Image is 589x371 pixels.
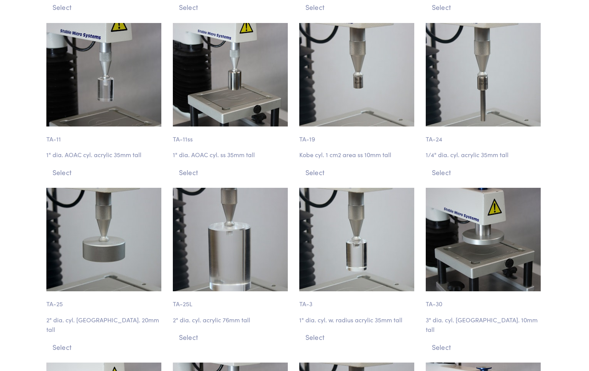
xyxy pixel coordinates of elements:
[299,188,414,291] img: cylinder_ta-3_1-inch-diameter2.jpg
[173,150,290,160] p: 1" dia. AOAC cyl. ss 35mm tall
[46,1,164,13] button: Select
[426,315,543,335] p: 3" dia. cyl. [GEOGRAPHIC_DATA]. 10mm tall
[173,331,290,343] button: Select
[173,166,290,179] button: Select
[46,126,164,144] p: TA-11
[46,291,164,309] p: TA-25
[46,341,164,353] button: Select
[173,188,288,291] img: cylinder_ta-25l_2-inch-diameter_2.jpg
[426,291,543,309] p: TA-30
[173,291,290,309] p: TA-25L
[299,166,417,179] button: Select
[46,188,161,291] img: cylinder_ta-25_2-inch-diameter_2.jpg
[299,126,417,144] p: TA-19
[426,188,541,291] img: cylinder_ta-30_3-inch-diameter.jpg
[426,150,543,160] p: 1/4" dia. cyl. acrylic 35mm tall
[299,23,414,126] img: cylinder_ta-19_kobe-probe2.jpg
[299,150,417,160] p: Kobe cyl. 1 cm2 area ss 10mm tall
[173,315,290,325] p: 2" dia. cyl. acrylic 76mm tall
[173,1,290,13] button: Select
[426,341,543,353] button: Select
[299,315,417,325] p: 1" dia. cyl. w. radius acrylic 35mm tall
[46,150,164,160] p: 1" dia. AOAC cyl. acrylic 35mm tall
[173,23,288,126] img: cylinder_ta-11ss_1-inch-diameter.jpg
[299,331,417,343] button: Select
[299,1,417,13] button: Select
[46,23,161,126] img: cylinder_ta-11_1-inch-diameter.jpg
[173,126,290,144] p: TA-11ss
[426,166,543,179] button: Select
[426,23,541,126] img: cylinder_ta-24_quarter-inch-diameter_2.jpg
[46,315,164,335] p: 2" dia. cyl. [GEOGRAPHIC_DATA]. 20mm tall
[426,126,543,144] p: TA-24
[426,1,543,13] button: Select
[299,291,417,309] p: TA-3
[46,166,164,179] button: Select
